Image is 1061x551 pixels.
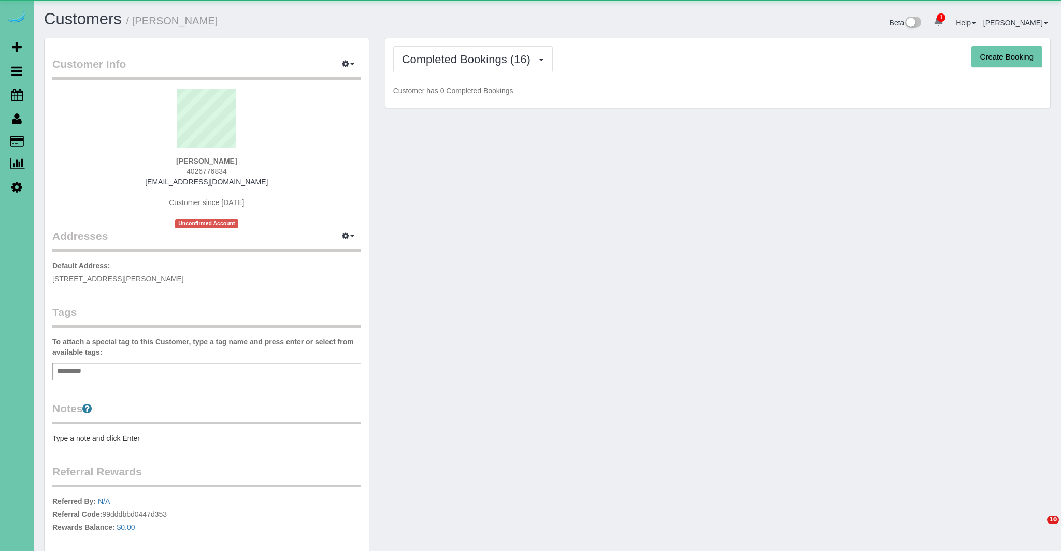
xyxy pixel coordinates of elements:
label: Default Address: [52,260,110,271]
legend: Referral Rewards [52,464,361,487]
button: Create Booking [971,46,1042,68]
a: Beta [890,19,922,27]
span: Customer since [DATE] [169,198,244,207]
iframe: Intercom live chat [1026,516,1051,541]
button: Completed Bookings (16) [393,46,553,72]
span: 1 [937,13,945,22]
span: Unconfirmed Account [175,219,238,228]
span: 4026776834 [187,167,227,176]
img: Automaid Logo [6,10,27,25]
a: $0.00 [117,523,135,531]
a: Help [956,19,976,27]
label: Referral Code: [52,509,102,519]
legend: Tags [52,304,361,328]
span: [STREET_ADDRESS][PERSON_NAME] [52,274,184,283]
legend: Customer Info [52,56,361,80]
label: To attach a special tag to this Customer, type a tag name and press enter or select from availabl... [52,337,361,357]
legend: Notes [52,401,361,424]
label: Referred By: [52,496,96,506]
img: New interface [904,17,921,30]
a: [PERSON_NAME] [983,19,1048,27]
label: Rewards Balance: [52,522,115,532]
span: 10 [1047,516,1059,524]
a: N/A [98,497,110,505]
a: 1 [928,10,949,33]
p: 99dddbbd0447d353 [52,496,361,535]
p: Customer has 0 Completed Bookings [393,85,1042,96]
pre: Type a note and click Enter [52,433,361,443]
a: [EMAIL_ADDRESS][DOMAIN_NAME] [145,178,268,186]
span: Completed Bookings (16) [402,53,536,66]
a: Customers [44,10,122,28]
small: / [PERSON_NAME] [126,15,218,26]
strong: [PERSON_NAME] [176,157,237,165]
